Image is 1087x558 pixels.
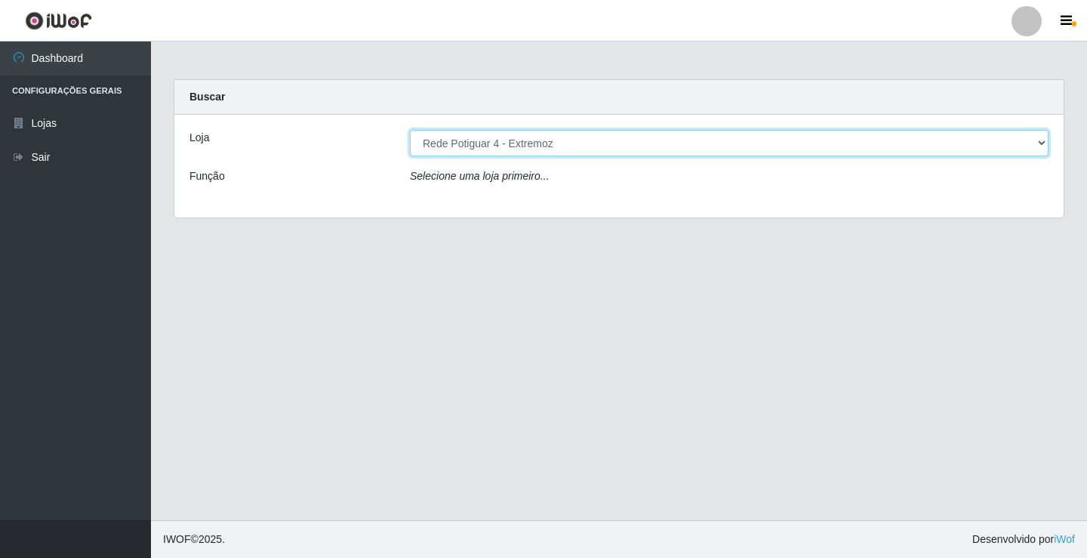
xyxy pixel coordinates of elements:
label: Função [189,168,225,184]
span: Desenvolvido por [972,532,1075,547]
strong: Buscar [189,91,225,103]
a: iWof [1054,533,1075,545]
span: © 2025 . [163,532,225,547]
img: CoreUI Logo [25,11,92,30]
i: Selecione uma loja primeiro... [410,170,549,182]
span: IWOF [163,533,191,545]
label: Loja [189,130,209,146]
